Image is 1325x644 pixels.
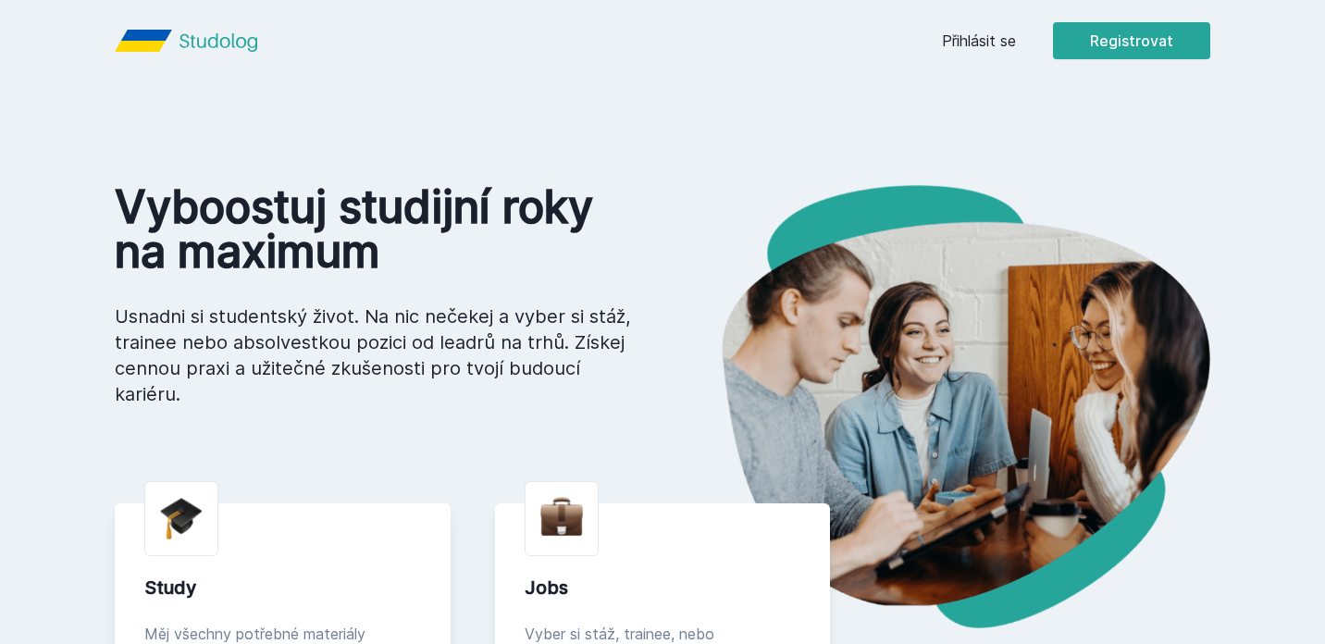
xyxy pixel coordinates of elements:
[525,575,801,601] div: Jobs
[115,303,633,407] p: Usnadni si studentský život. Na nic nečekej a vyber si stáž, trainee nebo absolvestkou pozici od ...
[1053,22,1210,59] button: Registrovat
[540,493,583,540] img: briefcase.png
[115,185,633,274] h1: Vyboostuj studijní roky na maximum
[144,575,421,601] div: Study
[942,30,1016,52] a: Přihlásit se
[160,497,203,540] img: graduation-cap.png
[662,185,1210,628] img: hero.png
